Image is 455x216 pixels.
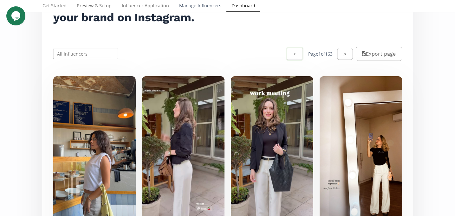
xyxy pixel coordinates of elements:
[6,6,27,25] iframe: chat widget
[356,47,402,61] button: Export page
[337,48,353,60] button: >
[308,51,333,57] div: Page 1 of 163
[286,47,303,61] button: <
[52,48,119,60] input: All influencers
